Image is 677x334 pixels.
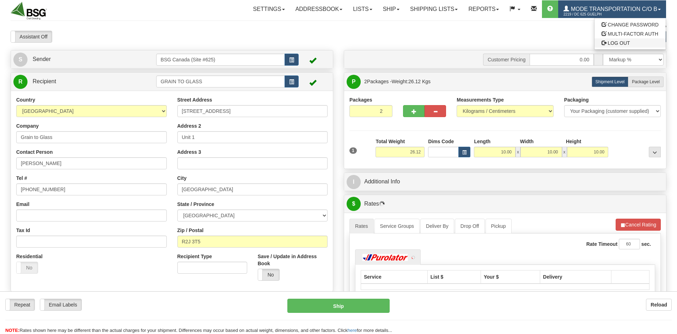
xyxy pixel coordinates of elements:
th: List $ [427,270,481,284]
a: Reports [463,0,504,18]
label: Total Weight [376,138,405,145]
button: Reload [646,299,672,311]
label: Measurements Type [457,96,504,103]
img: logo2219.jpg [11,2,47,20]
a: Pickup [486,219,512,233]
span: Sender [32,56,51,62]
img: Progress.gif [379,201,385,207]
span: 26.12 [408,79,421,84]
a: IAdditional Info [347,175,664,189]
a: Addressbook [290,0,348,18]
a: S Sender [13,52,156,67]
label: sec. [641,241,651,248]
span: 2219 / DC 625 Guelph [563,11,616,18]
label: Repeat [6,299,35,310]
label: Email Labels [40,299,81,310]
th: Delivery [540,270,611,284]
label: City [177,175,187,182]
span: Mode Transportation c/o B [569,6,657,12]
span: Packages - [364,74,431,89]
span: S [13,53,28,67]
a: $Rates [347,197,664,211]
span: I [347,175,361,189]
a: MULTI-FACTOR AUTH [594,29,666,38]
label: Save / Update in Address Book [258,253,328,267]
span: Customer Pricing [483,54,530,66]
button: Cancel Rating [616,219,661,231]
th: Service [361,270,428,284]
a: here [348,328,357,333]
a: Ship [378,0,405,18]
a: CHANGE PASSWORD [594,20,666,29]
a: R Recipient [13,74,140,89]
label: No [17,262,38,273]
span: Weight: [392,79,431,84]
label: Recipient Type [177,253,212,260]
span: CHANGE PASSWORD [608,22,659,28]
input: Sender Id [156,54,285,66]
label: Contact Person [16,148,53,156]
label: State / Province [177,201,214,208]
input: Enter a location [177,105,328,117]
button: Ship [287,299,390,313]
a: Drop Off [455,219,485,233]
img: Purolator [361,254,410,261]
label: Packages [349,96,372,103]
a: Service Groups [374,219,420,233]
span: Package Level [632,79,660,84]
a: Deliver By [420,219,454,233]
label: Rate Timeout [586,241,617,248]
a: Settings [248,0,290,18]
a: LOG OUT [594,38,666,48]
label: Zip / Postal [177,227,204,234]
label: Dims Code [428,138,454,145]
span: x [516,147,520,157]
img: tiny_red.gif [411,256,415,259]
label: No [258,269,279,280]
label: Country [16,96,35,103]
label: Address 3 [177,148,201,156]
label: Height [566,138,581,145]
label: Packaging [564,96,589,103]
label: Company [16,122,39,129]
a: Lists [348,0,377,18]
span: $ [347,197,361,211]
span: 1 [349,147,357,154]
label: Tel # [16,175,27,182]
label: Width [520,138,534,145]
span: R [13,75,28,89]
th: Your $ [481,270,540,284]
span: Kgs [422,79,431,84]
label: Address 2 [177,122,201,129]
span: NOTE: [5,328,19,333]
a: Mode Transportation c/o B 2219 / DC 625 Guelph [558,0,666,18]
span: Shipment Level [596,79,625,84]
input: Recipient Id [156,75,285,87]
span: Recipient [32,78,56,84]
label: Assistant Off [11,31,52,42]
label: Length [474,138,490,145]
span: 2 [364,79,367,84]
div: Support: 1 - 855 - 55 - 2SHIP [11,24,666,30]
label: Street Address [177,96,212,103]
a: Rates [349,219,374,233]
span: x [562,147,567,157]
a: P 2Packages -Weight:26.12 Kgs [347,74,664,89]
span: P [347,75,361,89]
div: ... [649,147,661,157]
span: LOG OUT [608,40,630,46]
span: MULTI-FACTOR AUTH [608,31,658,37]
b: Reload [651,302,667,308]
label: Tax Id [16,227,30,234]
label: Email [16,201,29,208]
a: Shipping lists [405,0,463,18]
label: Residential [16,253,43,260]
